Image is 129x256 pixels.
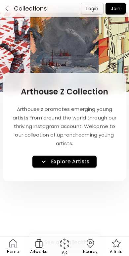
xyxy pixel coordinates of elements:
[4,6,10,12] img: down
[3,4,11,13] button: down
[86,5,99,12] p: Login
[7,249,19,255] p: Home
[59,238,70,249] div: animation
[106,3,126,14] button: Join
[14,5,47,13] h5: Collections
[30,249,47,255] p: Artworks
[77,237,103,256] a: Nearby
[11,105,118,148] h6: Arthouse.z promotes emerging young artists from around the world through our thriving Instagram a...
[83,249,98,255] p: Nearby
[110,249,122,255] p: Artists
[103,237,129,256] a: Artists
[26,237,52,256] a: Artworks
[81,3,104,14] button: Login
[111,5,120,12] p: Join
[51,158,89,166] h6: Explore Artists
[62,249,67,255] p: AR
[29,234,100,251] button: back-arrowSee all Collections
[21,87,108,97] h6: Arthouse Z Collection
[32,156,97,168] button: Explore Artists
